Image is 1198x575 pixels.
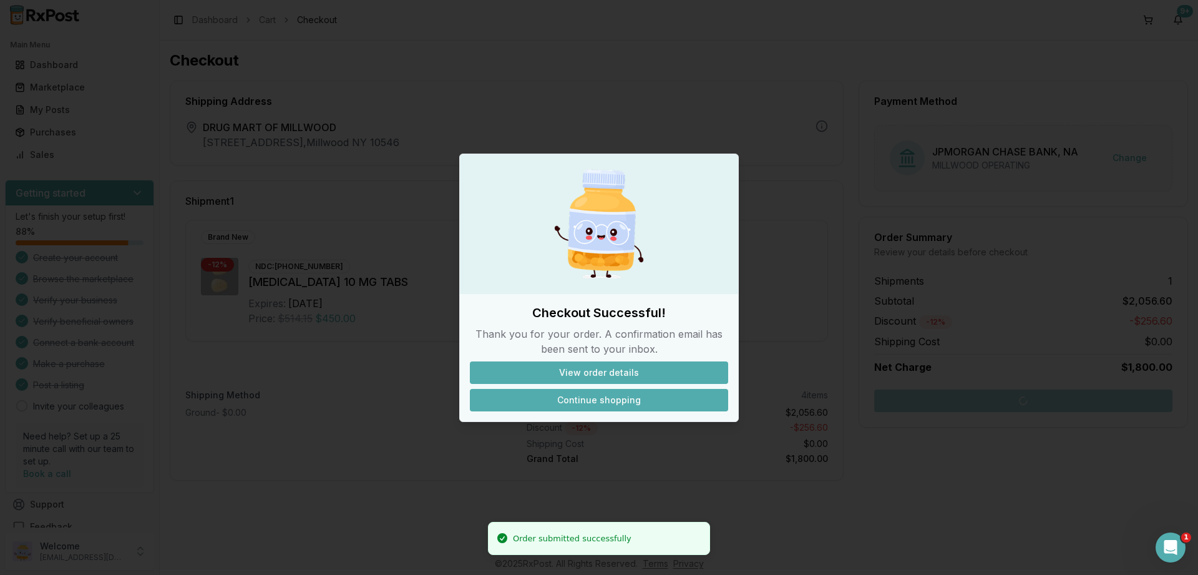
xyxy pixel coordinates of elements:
button: Continue shopping [470,389,728,411]
img: Happy Pill Bottle [539,164,659,284]
h2: Checkout Successful! [470,304,728,322]
iframe: Intercom live chat [1156,533,1186,563]
p: Thank you for your order. A confirmation email has been sent to your inbox. [470,327,728,356]
button: View order details [470,361,728,384]
span: 1 [1181,533,1191,543]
